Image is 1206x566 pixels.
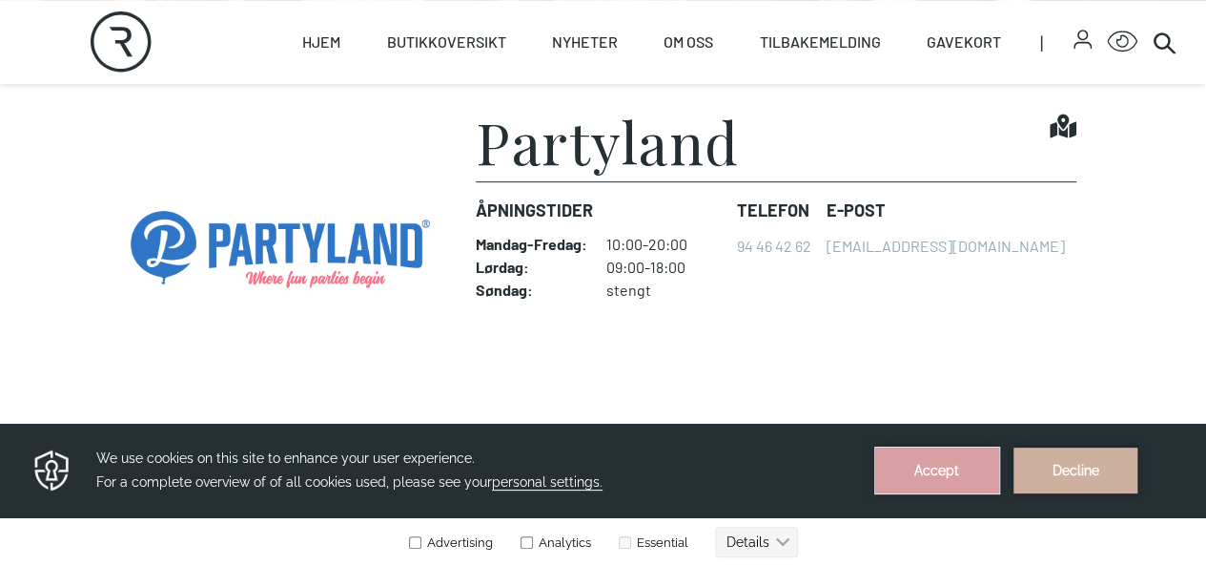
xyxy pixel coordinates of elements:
[606,281,722,300] dd: stengt
[1107,27,1137,57] button: Open Accessibility Menu
[476,258,587,277] dt: Lørdag :
[521,113,533,125] input: Analytics
[606,235,722,254] dd: 10:00-20:00
[96,23,851,71] h3: We use cookies on this site to enhance your user experience. For a complete overview of of all co...
[606,258,722,277] dd: 09:00-18:00
[408,112,493,126] label: Advertising
[615,112,688,126] label: Essential
[409,113,421,125] input: Advertising
[476,235,587,254] dt: Mandag - Fredag :
[1013,24,1137,70] button: Decline
[737,237,811,255] a: 94 46 42 62
[1143,346,1190,357] div: © Mappedin
[737,198,811,223] dt: Telefon
[827,237,1065,255] a: [EMAIL_ADDRESS][DOMAIN_NAME]
[517,112,591,126] label: Analytics
[1138,344,1206,358] details: Attribution
[827,198,1065,223] dt: E-post
[492,51,603,67] span: personal settings.
[31,24,72,70] img: Privacy reminder
[476,198,722,223] dt: Åpningstider
[875,24,999,70] button: Accept
[619,113,631,125] input: Essential
[726,111,769,126] text: Details
[715,103,798,134] button: Details
[476,113,740,170] h1: Partyland
[476,281,587,300] dt: Søndag :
